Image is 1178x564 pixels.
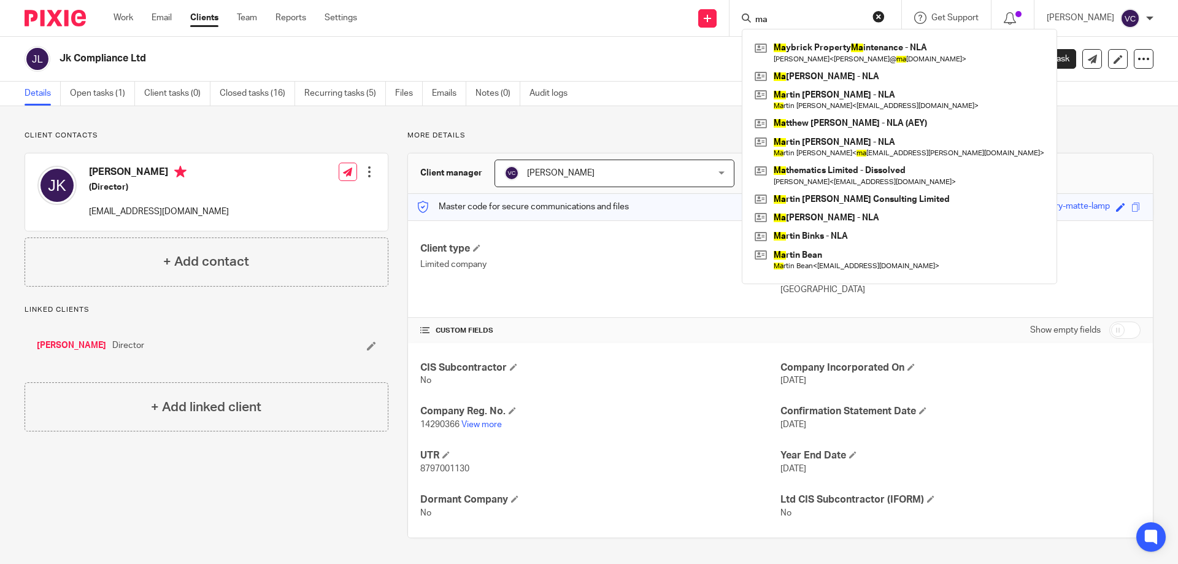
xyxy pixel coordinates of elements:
h4: Company Reg. No. [420,405,780,418]
h4: [PERSON_NAME] [89,166,229,181]
button: Clear [872,10,885,23]
p: [PERSON_NAME] [1047,12,1114,24]
a: Closed tasks (16) [220,82,295,106]
a: Reports [275,12,306,24]
img: svg%3E [25,46,50,72]
h5: (Director) [89,181,229,193]
h4: + Add contact [163,252,249,271]
a: Audit logs [529,82,577,106]
p: Master code for secure communications and files [417,201,629,213]
p: Limited company [420,258,780,271]
h4: Company Incorporated On [780,361,1141,374]
a: Email [152,12,172,24]
a: Emails [432,82,466,106]
p: [GEOGRAPHIC_DATA] [780,284,1141,296]
span: No [780,509,791,517]
h3: Client manager [420,167,482,179]
span: [DATE] [780,376,806,385]
h4: + Add linked client [151,398,261,417]
h4: Confirmation Statement Date [780,405,1141,418]
img: svg%3E [1120,9,1140,28]
span: Get Support [931,14,979,22]
a: Work [114,12,133,24]
p: More details [407,131,1153,141]
img: svg%3E [504,166,519,180]
h4: CIS Subcontractor [420,361,780,374]
a: Details [25,82,61,106]
label: Show empty fields [1030,324,1101,336]
a: Settings [325,12,357,24]
input: Search [754,15,864,26]
span: [PERSON_NAME] [527,169,595,177]
a: Recurring tasks (5) [304,82,386,106]
h4: UTR [420,449,780,462]
a: Notes (0) [475,82,520,106]
i: Primary [174,166,187,178]
span: 14290366 [420,420,460,429]
span: Director [112,339,144,352]
h4: Ltd CIS Subcontractor (IFORM) [780,493,1141,506]
img: svg%3E [37,166,77,205]
a: [PERSON_NAME] [37,339,106,352]
img: Pixie [25,10,86,26]
p: Linked clients [25,305,388,315]
span: [DATE] [780,465,806,473]
a: Files [395,82,423,106]
h4: CUSTOM FIELDS [420,326,780,336]
span: 8797001130 [420,465,469,473]
a: View more [461,420,502,429]
a: Team [237,12,257,24]
a: Client tasks (0) [144,82,210,106]
h4: Client type [420,242,780,255]
p: Client contacts [25,131,388,141]
h4: Dormant Company [420,493,780,506]
h2: Jk Compliance Ltd [60,52,801,65]
a: Clients [190,12,218,24]
a: Open tasks (1) [70,82,135,106]
p: [EMAIL_ADDRESS][DOMAIN_NAME] [89,206,229,218]
h4: Year End Date [780,449,1141,462]
span: [DATE] [780,420,806,429]
span: No [420,509,431,517]
span: No [420,376,431,385]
